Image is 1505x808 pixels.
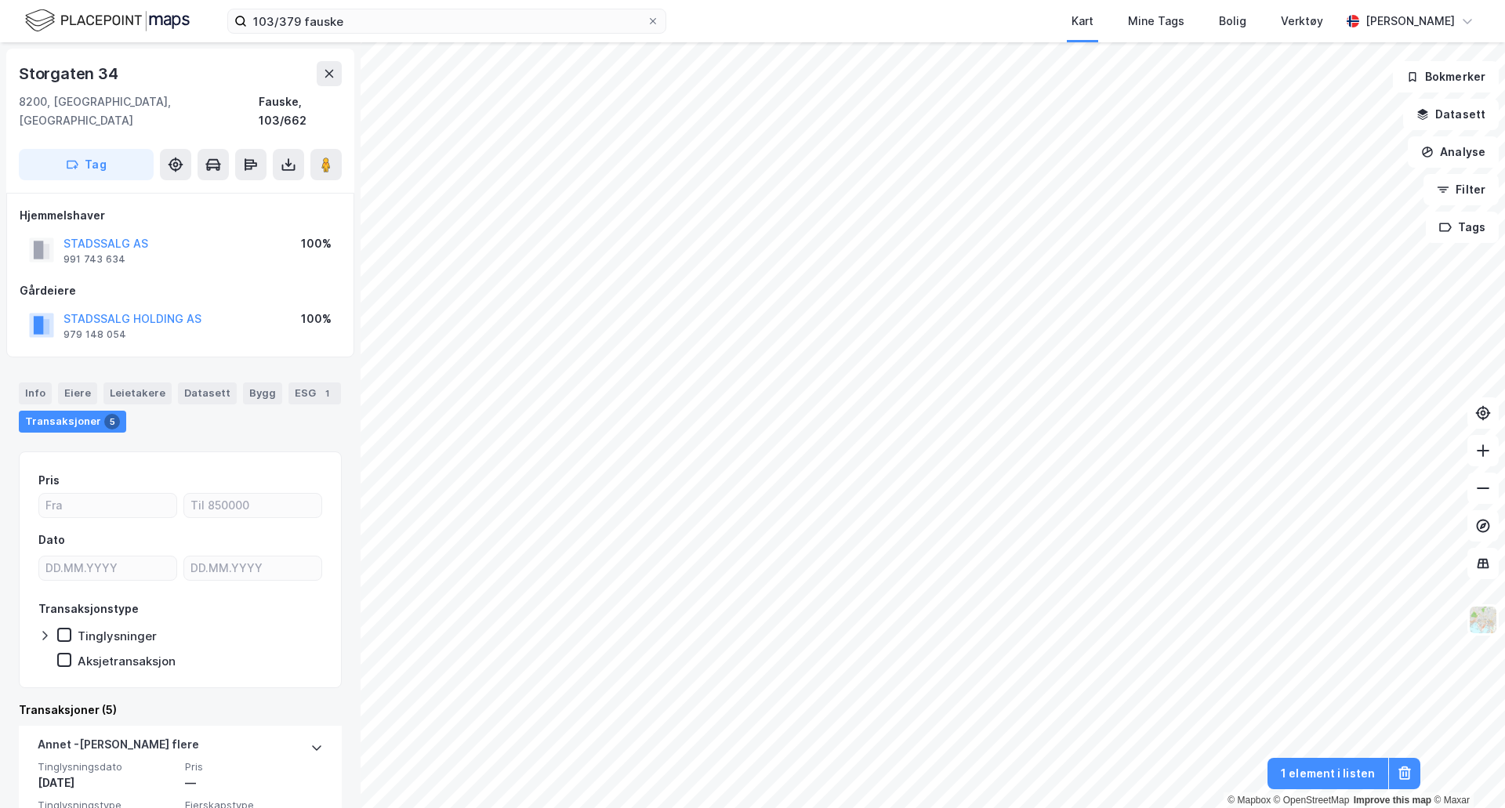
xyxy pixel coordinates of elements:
[20,281,341,300] div: Gårdeiere
[178,382,237,404] div: Datasett
[38,600,139,618] div: Transaksjonstype
[301,234,332,253] div: 100%
[1468,605,1498,635] img: Z
[104,414,120,429] div: 5
[19,92,259,130] div: 8200, [GEOGRAPHIC_DATA], [GEOGRAPHIC_DATA]
[63,253,125,266] div: 991 743 634
[1267,758,1388,789] button: 1 element i listen
[288,382,341,404] div: ESG
[1427,733,1505,808] div: Kontrollprogram for chat
[38,471,60,490] div: Pris
[1403,99,1499,130] button: Datasett
[39,494,176,517] input: Fra
[1365,12,1455,31] div: [PERSON_NAME]
[1393,61,1499,92] button: Bokmerker
[25,7,190,34] img: logo.f888ab2527a4732fd821a326f86c7f29.svg
[38,735,199,760] div: Annet - [PERSON_NAME] flere
[38,774,176,792] div: [DATE]
[259,92,342,130] div: Fauske, 103/662
[1072,12,1093,31] div: Kart
[19,701,342,719] div: Transaksjoner (5)
[19,382,52,404] div: Info
[63,328,126,341] div: 979 148 054
[1423,174,1499,205] button: Filter
[19,61,121,86] div: Storgaten 34
[19,149,154,180] button: Tag
[1426,212,1499,243] button: Tags
[1128,12,1184,31] div: Mine Tags
[319,386,335,401] div: 1
[38,531,65,549] div: Dato
[1281,12,1323,31] div: Verktøy
[20,206,341,225] div: Hjemmelshaver
[58,382,97,404] div: Eiere
[78,629,157,643] div: Tinglysninger
[1427,733,1505,808] iframe: Chat Widget
[38,760,176,774] span: Tinglysningsdato
[1219,12,1246,31] div: Bolig
[184,556,321,580] input: DD.MM.YYYY
[19,411,126,433] div: Transaksjoner
[39,556,176,580] input: DD.MM.YYYY
[185,774,323,792] div: —
[103,382,172,404] div: Leietakere
[243,382,282,404] div: Bygg
[301,310,332,328] div: 100%
[1274,795,1350,806] a: OpenStreetMap
[185,760,323,774] span: Pris
[184,494,321,517] input: Til 850000
[247,9,647,33] input: Søk på adresse, matrikkel, gårdeiere, leietakere eller personer
[1408,136,1499,168] button: Analyse
[1354,795,1431,806] a: Improve this map
[1228,795,1271,806] a: Mapbox
[78,654,176,669] div: Aksjetransaksjon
